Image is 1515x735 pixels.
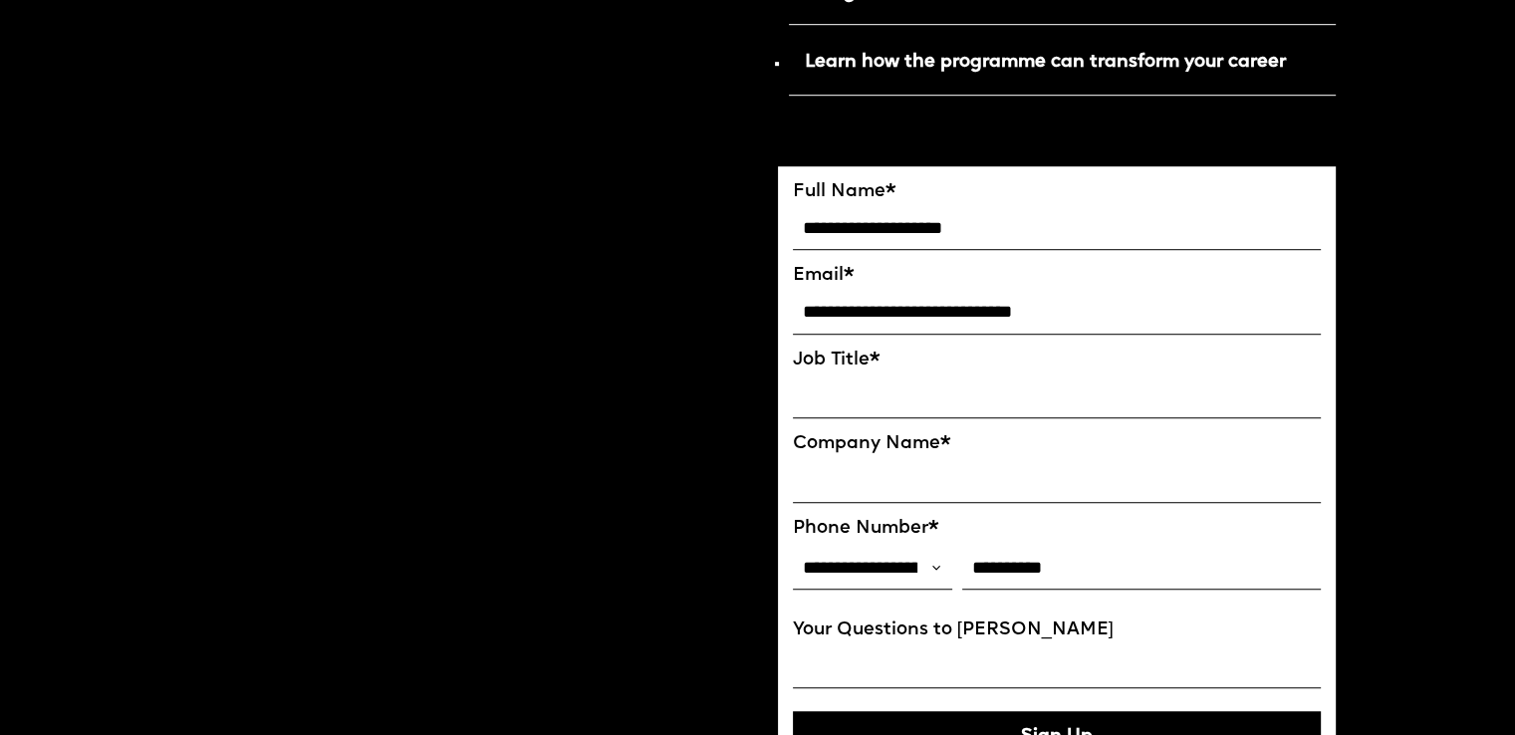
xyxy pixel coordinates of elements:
[793,619,1322,641] label: Your Questions to [PERSON_NAME]
[793,433,1322,455] label: Company Name
[793,350,1322,371] label: Job Title
[805,53,1286,72] strong: Learn how the programme can transform your career
[793,265,1322,287] label: Email
[793,518,1322,540] label: Phone Number
[793,181,1322,203] label: Full Name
